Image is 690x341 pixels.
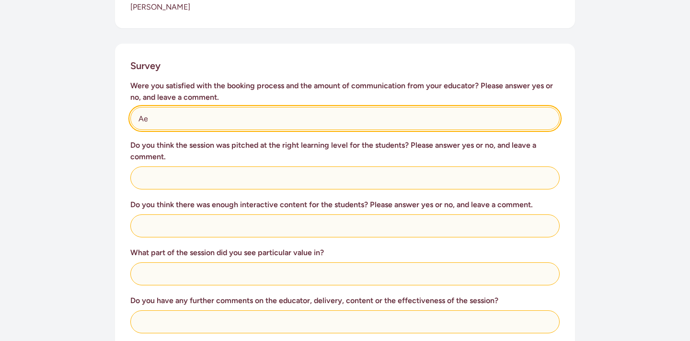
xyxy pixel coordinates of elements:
[130,59,161,72] h2: Survey
[130,247,560,259] h3: What part of the session did you see particular value in?
[130,1,560,13] p: [PERSON_NAME]
[130,295,560,306] h3: Do you have any further comments on the educator, delivery, content or the effectiveness of the s...
[130,140,560,163] h3: Do you think the session was pitched at the right learning level for the students? Please answer ...
[130,199,560,211] h3: Do you think there was enough interactive content for the students? Please answer yes or no, and ...
[130,80,560,103] h3: Were you satisfied with the booking process and the amount of communication from your educator? P...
